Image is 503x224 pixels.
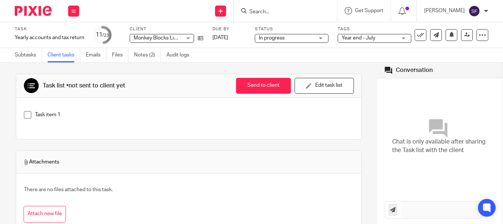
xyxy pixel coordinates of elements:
[212,35,228,40] span: [DATE]
[48,48,80,62] a: Client tasks
[212,26,246,32] label: Due by
[134,35,187,41] span: Monkey Blocks Limited
[24,206,66,223] button: Attach new file
[166,48,195,62] a: Audit logs
[236,78,291,94] button: Send to client
[249,9,315,15] input: Search
[15,34,84,41] div: Yearly accounts and tax return
[134,48,161,62] a: Notes (2)
[15,6,52,16] img: Pixie
[468,5,480,17] img: svg%3E
[130,26,203,32] label: Client
[24,158,59,166] span: Attachments
[295,78,354,94] button: Edit task list
[86,48,106,62] a: Emails
[338,26,411,32] label: Tags
[396,66,433,74] div: Conversation
[68,83,125,89] span: not sent to client yet
[355,8,383,13] span: Get Support
[102,33,109,37] small: /23
[424,7,465,14] p: [PERSON_NAME]
[96,31,109,39] div: 11
[15,26,84,32] label: Task
[35,111,353,118] p: Task item 1
[43,82,125,90] div: Task list •
[392,138,488,155] span: Chat is only available after sharing the Task list with the client
[342,35,375,41] span: Year end - July
[15,48,42,62] a: Subtasks
[259,35,285,41] span: In progress
[255,26,328,32] label: Status
[24,187,113,192] span: There are no files attached to this task.
[112,48,129,62] a: Files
